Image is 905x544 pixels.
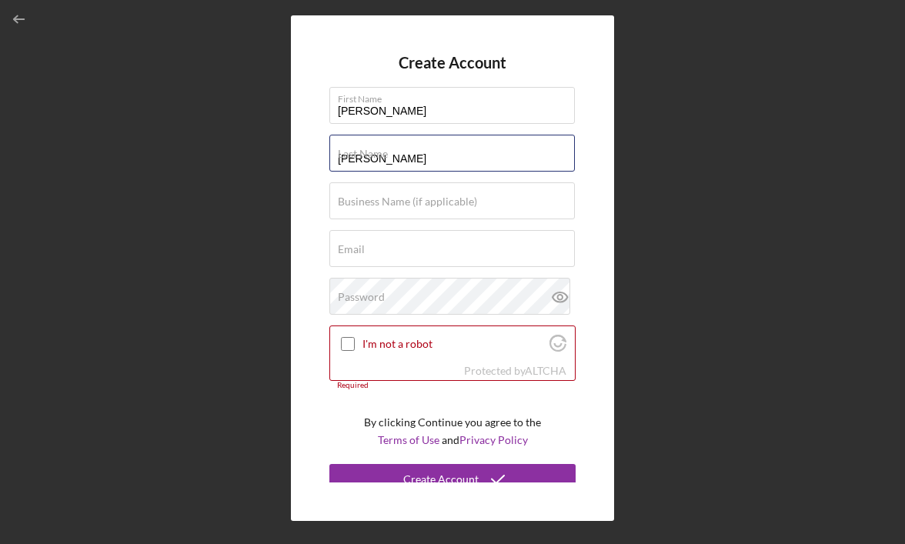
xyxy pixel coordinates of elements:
[403,464,479,495] div: Create Account
[399,54,506,72] h4: Create Account
[338,148,388,160] label: Last Name
[338,195,477,208] label: Business Name (if applicable)
[378,433,439,446] a: Terms of Use
[338,88,575,105] label: First Name
[338,291,385,303] label: Password
[329,381,576,390] div: Required
[362,338,545,350] label: I'm not a robot
[464,365,566,377] div: Protected by
[364,414,541,449] p: By clicking Continue you agree to the and
[329,464,576,495] button: Create Account
[338,243,365,255] label: Email
[525,364,566,377] a: Visit Altcha.org
[459,433,528,446] a: Privacy Policy
[549,341,566,354] a: Visit Altcha.org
